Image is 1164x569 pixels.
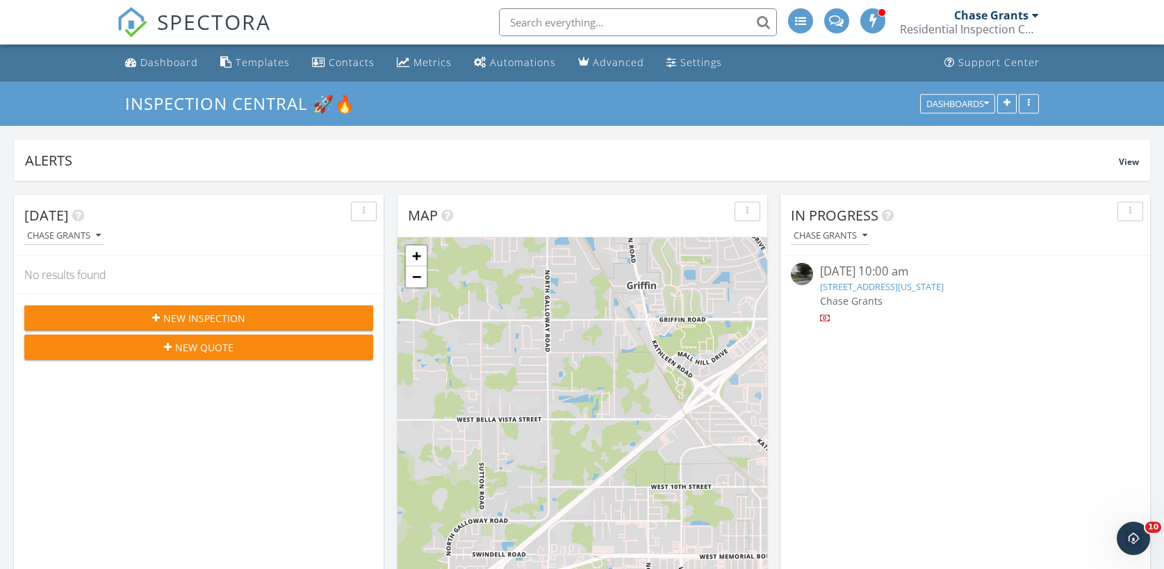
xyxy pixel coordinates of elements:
[25,151,1119,170] div: Alerts
[820,280,944,293] a: [STREET_ADDRESS][US_STATE]
[117,7,147,38] img: The Best Home Inspection Software - Spectora
[329,56,375,69] div: Contacts
[408,206,438,225] span: Map
[175,340,233,355] span: New Quote
[27,231,101,241] div: Chase Grants
[573,50,650,76] a: Advanced
[157,7,271,36] span: SPECTORA
[1117,522,1150,555] iframe: Intercom live chat
[791,263,1140,325] a: [DATE] 10:00 am [STREET_ADDRESS][US_STATE] Chase Grants
[954,8,1028,22] div: Chase Grants
[24,227,104,246] button: Chase Grants
[120,50,204,76] a: Dashboard
[117,19,271,48] a: SPECTORA
[499,8,777,36] input: Search everything...
[24,206,69,225] span: [DATE]
[140,56,198,69] div: Dashboard
[680,56,722,69] div: Settings
[163,311,245,326] span: New Inspection
[1145,522,1161,533] span: 10
[791,263,813,285] img: streetview
[391,50,457,76] a: Metrics
[24,305,373,330] button: New Inspection
[939,50,1045,76] a: Support Center
[14,256,384,294] div: No results found
[791,227,870,246] button: Chase Grants
[900,22,1039,36] div: Residential Inspection Consultants
[791,206,878,225] span: In Progress
[926,99,989,109] div: Dashboards
[24,335,373,360] button: New Quote
[820,263,1110,280] div: [DATE] 10:00 am
[794,231,867,241] div: Chase Grants
[490,56,556,69] div: Automations
[236,56,290,69] div: Templates
[125,92,368,115] a: Inspection Central 🚀🔥
[820,294,883,307] span: Chase Grants
[468,50,561,76] a: Automations (Advanced)
[958,56,1040,69] div: Support Center
[1119,156,1139,168] span: View
[413,56,452,69] div: Metrics
[920,94,995,113] button: Dashboards
[406,246,427,266] a: Zoom in
[406,266,427,287] a: Zoom out
[593,56,644,69] div: Advanced
[215,50,295,76] a: Templates
[661,50,728,76] a: Settings
[306,50,380,76] a: Contacts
